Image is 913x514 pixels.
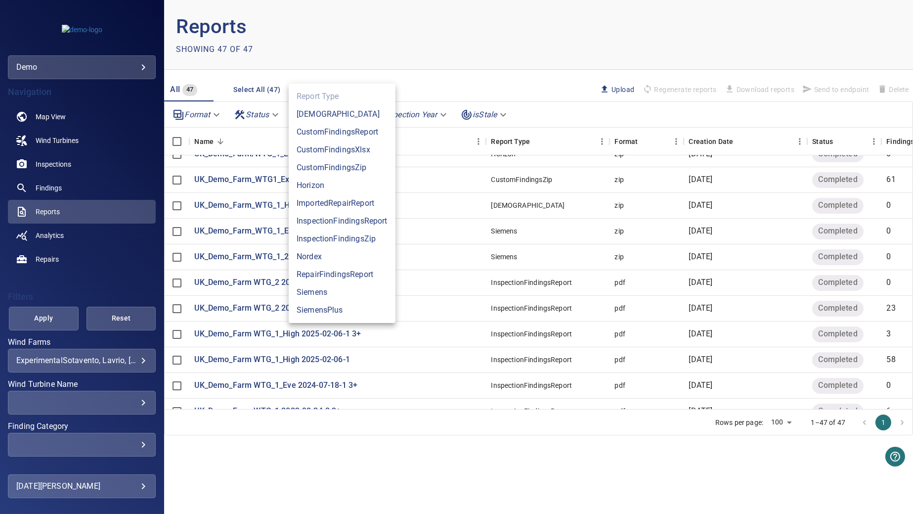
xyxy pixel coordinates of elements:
[289,123,395,141] li: CustomFindingsReport
[289,212,395,230] li: InspectionFindingsReport
[289,105,395,123] li: [DEMOGRAPHIC_DATA]
[289,230,395,248] li: InspectionFindingsZip
[289,248,395,266] li: Nordex
[289,194,395,212] li: ImportedRepairReport
[289,301,395,319] li: SiemensPlus
[289,177,395,194] li: Horizon
[289,283,395,301] li: Siemens
[289,141,395,159] li: CustomFindingsXlsx
[289,266,395,283] li: RepairFindingsReport
[289,159,395,177] li: CustomFindingsZip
